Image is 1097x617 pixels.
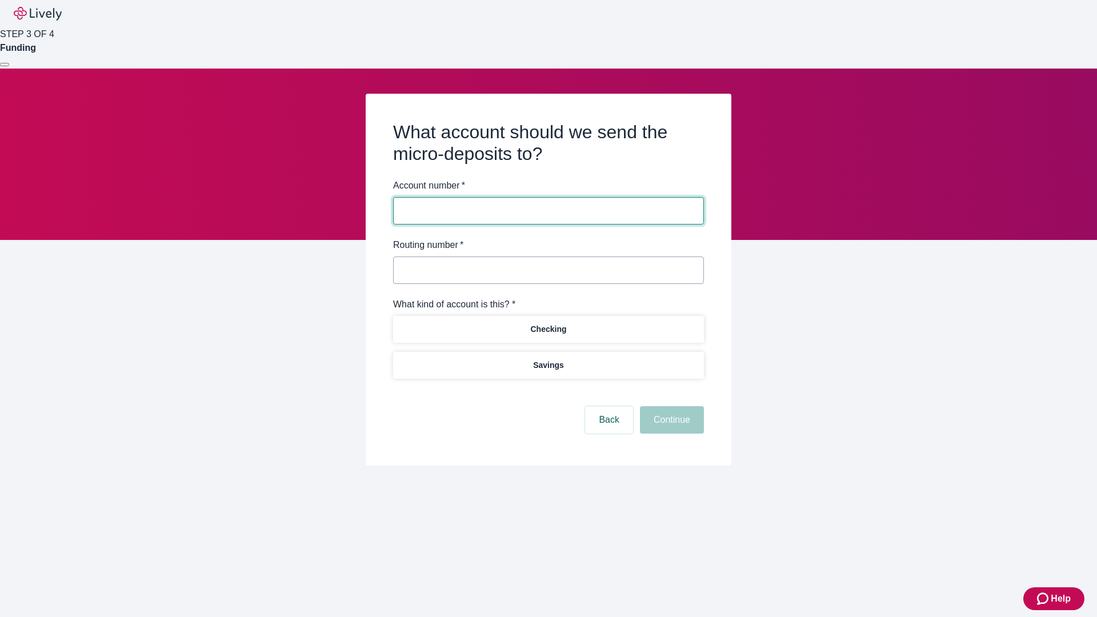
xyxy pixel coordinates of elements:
[393,298,515,311] label: What kind of account is this? *
[393,121,704,165] h2: What account should we send the micro-deposits to?
[393,352,704,379] button: Savings
[585,406,633,434] button: Back
[530,323,566,335] p: Checking
[393,179,465,193] label: Account number
[393,238,463,252] label: Routing number
[533,359,564,371] p: Savings
[14,7,62,21] img: Lively
[1023,587,1084,610] button: Zendesk support iconHelp
[1051,592,1071,606] span: Help
[393,316,704,343] button: Checking
[1037,592,1051,606] svg: Zendesk support icon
